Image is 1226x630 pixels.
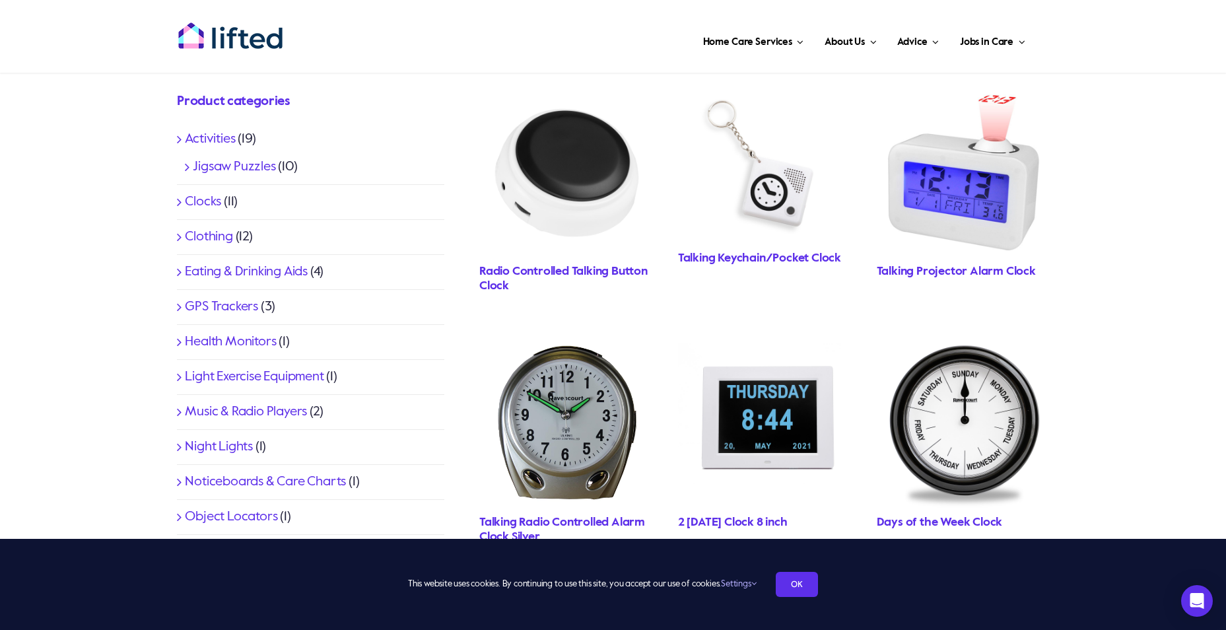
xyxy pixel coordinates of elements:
a: Talking Radio Controlled Alarm Clock Silver [479,516,645,543]
a: TDC0021Storyandsons_1152x1152 [678,336,850,349]
a: Activities [185,133,235,146]
a: Light Exercise Equipment [185,370,324,384]
a: Jobs in Care [956,20,1029,59]
span: (3) [261,300,275,314]
span: (10) [278,160,297,174]
div: Open Intercom Messenger [1181,585,1213,617]
a: Talking Keychain/Pocket Clock [678,252,841,264]
span: (4) [310,265,324,279]
a: Jigsaw Puzzles [193,160,275,174]
span: Home Care Services [703,32,792,53]
span: (1) [280,510,290,524]
span: Advice [897,32,927,53]
a: Settings [721,580,756,588]
span: (1) [326,370,337,384]
span: Jobs in Care [960,32,1013,53]
a: Clothing [185,230,232,244]
a: Night Lights [185,440,253,454]
a: Noticeboards & Care Charts [185,475,346,489]
a: RAV76SLV_1_1000x1000 [479,336,652,349]
a: OK [776,572,818,597]
a: Object Locators [185,510,277,524]
a: Home Care Services [699,20,808,59]
span: (12) [236,230,253,244]
a: 2 [DATE] Clock 8 inch [678,516,788,528]
span: (1) [255,440,266,454]
a: Talking Projector Alarm Clock [877,265,1036,277]
span: (19) [238,133,255,146]
span: About Us [825,32,865,53]
a: lifted-logo [178,22,283,35]
a: Advice [893,20,942,59]
a: ProjectionalarmclockStoryandsons_1152x1152 (1) [877,85,1049,98]
a: BootsTDC001front_1152x1056 [678,85,850,98]
a: TDRC100Storyandsons_1152x1152 [479,85,652,98]
a: DC200BStoryandsons_1152x1152 [877,336,1049,349]
a: Radio Controlled Talking Button Clock [479,265,648,292]
a: GPS Trackers [185,300,258,314]
a: Health Monitors [185,335,276,349]
span: (1) [349,475,359,489]
a: Clocks [185,195,221,209]
span: (2) [310,405,323,419]
span: This website uses cookies. By continuing to use this site, you accept our use of cookies. [408,574,756,595]
span: (1) [279,335,289,349]
a: Eating & Drinking Aids [185,265,308,279]
span: (11) [224,195,238,209]
h4: Product categories [177,92,444,111]
a: About Us [821,20,880,59]
a: Music & Radio Players [185,405,307,419]
a: Days of the Week Clock [877,516,1003,528]
nav: Main Menu [325,20,1029,59]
